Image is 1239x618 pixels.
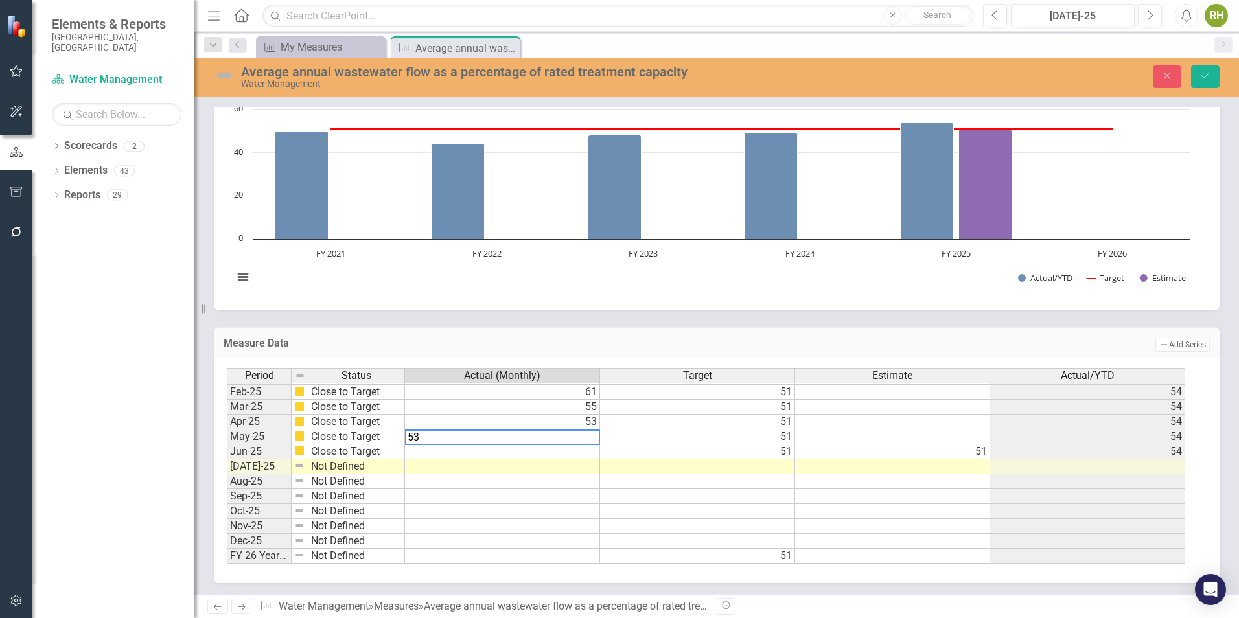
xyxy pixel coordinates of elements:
img: 8DAGhfEEPCf229AAAAAElFTkSuQmCC [294,535,305,545]
button: Show Target [1087,272,1125,284]
path: FY 2025 , 51. Estimate. [959,130,1012,240]
span: Search [923,10,951,20]
span: Elements & Reports [52,16,181,32]
td: 51 [600,415,795,429]
div: 29 [107,190,128,201]
td: Close to Target [308,400,405,415]
button: View chart menu, Chart [234,268,252,286]
path: FY 2021, 49.91666666. Actual/YTD. [275,132,329,240]
img: cBAA0RP0Y6D5n+AAAAAElFTkSuQmCC [294,386,305,396]
div: Water Management [241,79,778,89]
td: Aug-25 [227,474,292,489]
img: cBAA0RP0Y6D5n+AAAAAElFTkSuQmCC [294,401,305,411]
button: Show Estimate [1140,272,1186,284]
text: FY 2024 [785,247,815,259]
div: My Measures [281,39,382,55]
button: [DATE]-25 [1011,4,1135,27]
div: Average annual wastewater flow as a percentage of rated treatment capacity [424,600,774,612]
td: 51 [795,444,990,459]
td: Mar-25 [227,400,292,415]
div: 43 [114,165,135,176]
button: RH [1205,4,1228,27]
td: [DATE]-25 [227,459,292,474]
a: Reports [64,188,100,203]
text: FY 2022 [472,247,502,259]
td: 54 [990,385,1185,400]
div: » » [260,599,707,614]
img: cBAA0RP0Y6D5n+AAAAAElFTkSuQmCC [294,431,305,441]
td: Close to Target [308,385,405,400]
td: 51 [600,429,795,444]
td: 51 [600,549,795,564]
a: Water Management [279,600,369,612]
td: Close to Target [308,444,405,459]
img: 8DAGhfEEPCf229AAAAAElFTkSuQmCC [294,505,305,516]
a: My Measures [259,39,382,55]
img: cBAA0RP0Y6D5n+AAAAAElFTkSuQmCC [294,446,305,456]
text: FY 2026 [1098,247,1127,259]
img: Not Defined [214,65,235,86]
a: Measures [374,600,419,612]
span: Actual (Monthly) [464,370,540,382]
td: Close to Target [308,429,405,444]
button: Show Actual/YTD [1018,272,1072,284]
td: Not Defined [308,519,405,534]
button: Add Series [1155,338,1210,352]
td: Sep-25 [227,489,292,504]
small: [GEOGRAPHIC_DATA], [GEOGRAPHIC_DATA] [52,32,181,53]
text: 40 [234,146,243,157]
td: Feb-25 [227,385,292,400]
a: Elements [64,163,108,178]
path: FY 2022, 44.33333333. Actual/YTD. [432,144,485,240]
a: Scorecards [64,139,117,154]
img: 8DAGhfEEPCf229AAAAAElFTkSuQmCC [294,490,305,501]
td: Not Defined [308,474,405,489]
path: FY 2024, 49.25. Actual/YTD. [745,133,798,240]
div: [DATE]-25 [1015,8,1130,24]
td: Nov-25 [227,519,292,534]
td: Not Defined [308,534,405,549]
div: Chart. Highcharts interactive chart. [227,103,1207,297]
span: Actual/YTD [1061,370,1115,382]
td: 61 [405,385,600,400]
td: 53 [405,415,600,429]
td: Oct-25 [227,504,292,519]
img: 8DAGhfEEPCf229AAAAAElFTkSuQmCC [294,461,305,471]
td: Not Defined [308,489,405,504]
img: 8DAGhfEEPCf229AAAAAElFTkSuQmCC [295,371,305,381]
text: 0 [238,232,243,244]
td: Not Defined [308,459,405,474]
img: cBAA0RP0Y6D5n+AAAAAElFTkSuQmCC [294,416,305,426]
td: 54 [990,444,1185,459]
span: Estimate [872,370,912,382]
button: Search [905,6,970,25]
div: Open Intercom Messenger [1195,574,1226,605]
div: Average annual wastewater flow as a percentage of rated treatment capacity [415,40,517,56]
svg: Interactive chart [227,103,1197,297]
div: 2 [124,141,145,152]
text: 20 [234,189,243,200]
a: Water Management [52,73,181,87]
td: 51 [600,385,795,400]
text: FY 2023 [629,247,658,259]
path: FY 2023, 48.16666666. Actual/YTD. [588,135,642,240]
span: Status [342,370,371,382]
h3: Measure Data [224,338,761,349]
td: Close to Target [308,415,405,429]
td: 54 [990,415,1185,429]
text: 60 [234,102,243,114]
input: Search ClearPoint... [262,5,973,27]
td: Apr-25 [227,415,292,429]
td: Jun-25 [227,444,292,459]
td: Not Defined [308,504,405,519]
input: Search Below... [52,103,181,126]
td: FY 26 Year End [227,549,292,564]
text: FY 2025 [942,247,971,259]
td: 54 [990,400,1185,415]
td: 51 [600,400,795,415]
span: Period [245,370,274,382]
td: 54 [990,429,1185,444]
td: 55 [405,400,600,415]
img: 8DAGhfEEPCf229AAAAAElFTkSuQmCC [294,475,305,486]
